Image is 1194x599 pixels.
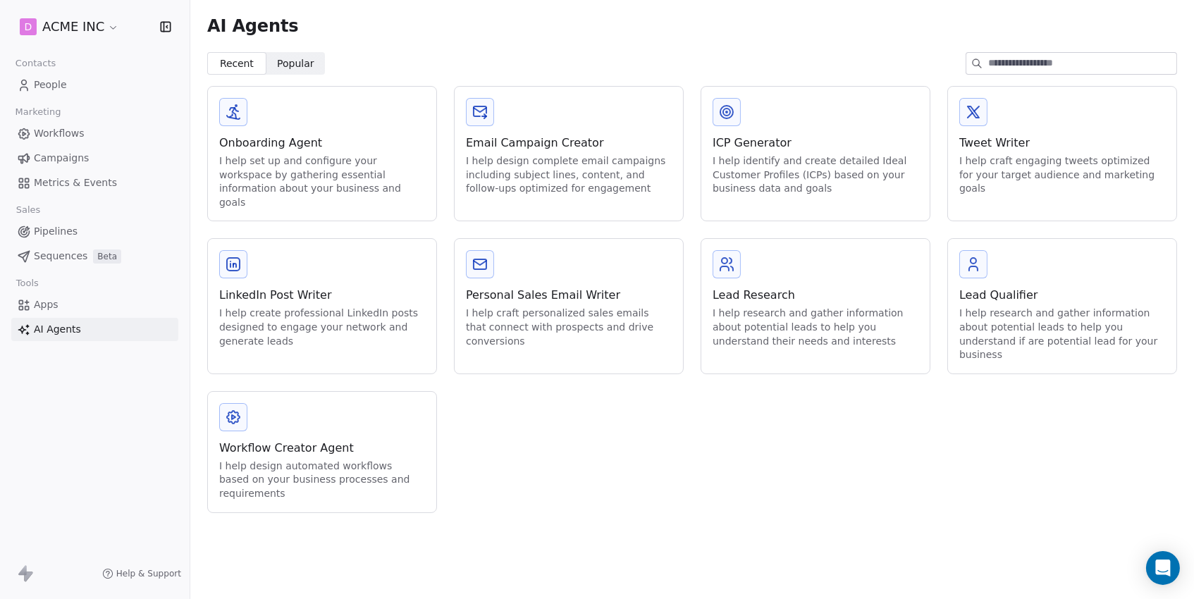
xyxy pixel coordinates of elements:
div: I help research and gather information about potential leads to help you understand their needs a... [713,307,918,348]
button: DACME INC [17,15,122,39]
span: D [25,20,32,34]
a: SequencesBeta [11,245,178,268]
span: AI Agents [34,322,81,337]
a: Metrics & Events [11,171,178,194]
span: Apps [34,297,59,312]
span: Help & Support [116,568,181,579]
span: Beta [93,249,121,264]
span: People [34,78,67,92]
div: Personal Sales Email Writer [466,287,672,304]
a: People [11,73,178,97]
span: Contacts [9,53,62,74]
div: I help design complete email campaigns including subject lines, content, and follow-ups optimized... [466,154,672,196]
a: Workflows [11,122,178,145]
div: I help research and gather information about potential leads to help you understand if are potent... [959,307,1165,362]
div: I help identify and create detailed Ideal Customer Profiles (ICPs) based on your business data an... [713,154,918,196]
span: Sequences [34,249,87,264]
span: Campaigns [34,151,89,166]
div: I help craft personalized sales emails that connect with prospects and drive conversions [466,307,672,348]
span: Pipelines [34,224,78,239]
span: Marketing [9,101,67,123]
a: Campaigns [11,147,178,170]
div: Onboarding Agent [219,135,425,152]
a: AI Agents [11,318,178,341]
div: Workflow Creator Agent [219,440,425,457]
div: Lead Qualifier [959,287,1165,304]
div: I help set up and configure your workspace by gathering essential information about your business... [219,154,425,209]
span: AI Agents [207,16,298,37]
span: Workflows [34,126,85,141]
span: Tools [10,273,44,294]
div: I help design automated workflows based on your business processes and requirements [219,459,425,501]
div: Tweet Writer [959,135,1165,152]
div: I help create professional LinkedIn posts designed to engage your network and generate leads [219,307,425,348]
span: Metrics & Events [34,175,117,190]
span: Popular [277,56,314,71]
div: Lead Research [713,287,918,304]
a: Pipelines [11,220,178,243]
div: ICP Generator [713,135,918,152]
span: ACME INC [42,18,104,36]
a: Apps [11,293,178,316]
div: LinkedIn Post Writer [219,287,425,304]
div: Open Intercom Messenger [1146,551,1180,585]
span: Sales [10,199,47,221]
a: Help & Support [102,568,181,579]
div: Email Campaign Creator [466,135,672,152]
div: I help craft engaging tweets optimized for your target audience and marketing goals [959,154,1165,196]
